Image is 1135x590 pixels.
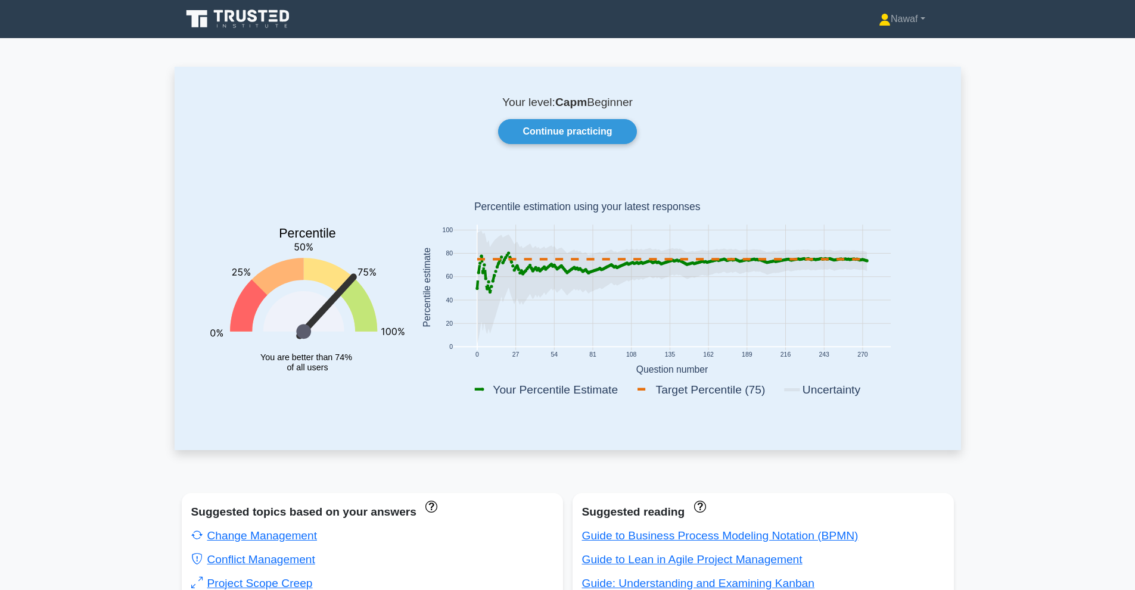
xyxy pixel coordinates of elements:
[203,95,932,110] p: Your level: Beginner
[850,7,953,31] a: Nawaf
[191,502,553,522] div: Suggested topics based on your answers
[446,274,453,280] text: 60
[449,344,453,351] text: 0
[636,364,708,374] text: Question number
[512,352,519,358] text: 27
[626,352,636,358] text: 108
[191,553,315,566] a: Conflict Management
[422,500,437,512] a: These topics have been answered less than 50% correct. Topics disapear when you answer questions ...
[279,227,336,241] text: Percentile
[551,352,558,358] text: 54
[555,96,587,108] b: Capm
[446,297,453,304] text: 40
[287,363,328,372] tspan: of all users
[446,251,453,257] text: 80
[819,352,829,358] text: 243
[474,201,700,213] text: Percentile estimation using your latest responses
[446,320,453,327] text: 20
[582,553,803,566] a: Guide to Lean in Agile Project Management
[691,500,705,512] a: These concepts have been answered less than 50% correct. The guides disapear when you answer ques...
[582,529,859,542] a: Guide to Business Process Modeling Notation (BPMN)
[442,227,453,233] text: 100
[191,529,318,542] a: Change Management
[703,352,714,358] text: 162
[260,352,352,362] tspan: You are better than 74%
[664,352,675,358] text: 135
[475,352,478,358] text: 0
[857,352,868,358] text: 270
[742,352,752,358] text: 189
[421,248,431,327] text: Percentile estimate
[780,352,791,358] text: 216
[498,119,636,144] a: Continue practicing
[582,502,944,522] div: Suggested reading
[589,352,596,358] text: 81
[191,577,313,589] a: Project Scope Creep
[582,577,814,589] a: Guide: Understanding and Examining Kanban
